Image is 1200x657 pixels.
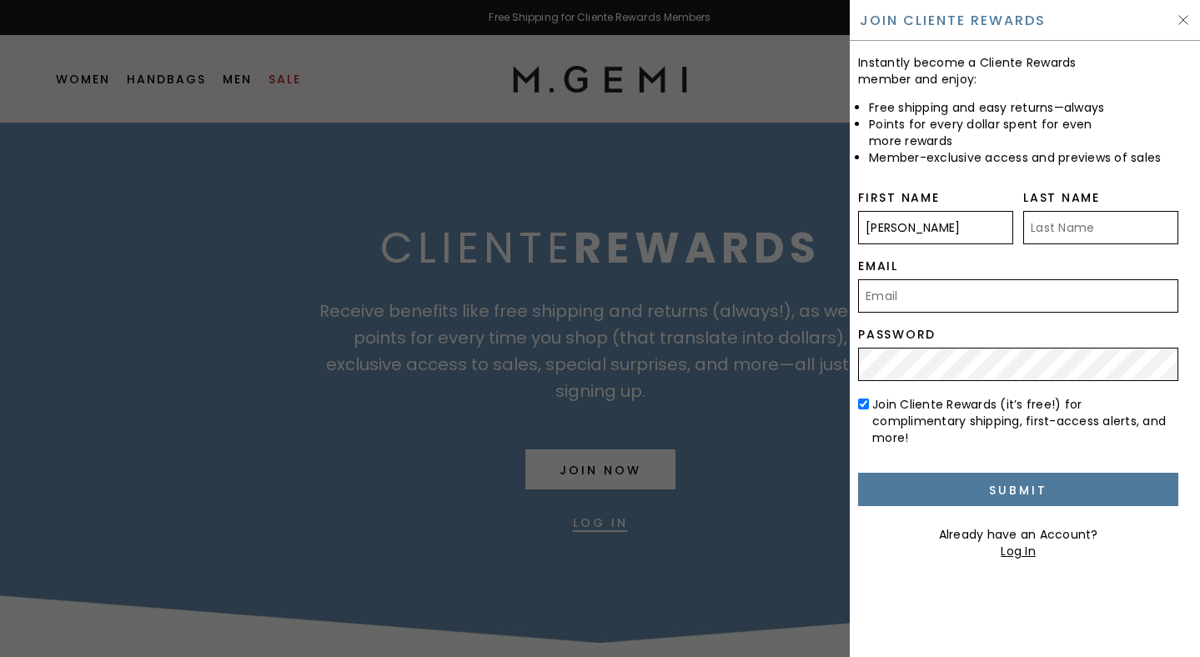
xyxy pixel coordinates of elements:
img: Hide Drawer [1177,13,1190,27]
input: First Name [858,211,1013,244]
label: First Name [858,191,1013,204]
input: Submit [858,473,1178,506]
label: Last Name [1023,191,1178,204]
label: Password [858,328,1178,341]
span: Join Cliente Rewards (it’s free!) for complimentary shipping, first-access alerts, and more! [872,396,1166,446]
label: Email [858,259,1178,273]
li: Member-exclusive access and previews of sales [869,149,1178,166]
div: Already have an Account? [858,526,1178,543]
li: Free shipping and easy returns—always [869,99,1178,116]
input: Last Name [1023,211,1178,244]
div: Log In [858,543,1178,559]
li: Points for every dollar spent for even more rewards [869,116,1178,149]
input: Email [858,279,1178,313]
div: Instantly become a Cliente Rewards member and enjoy: [858,41,1178,191]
